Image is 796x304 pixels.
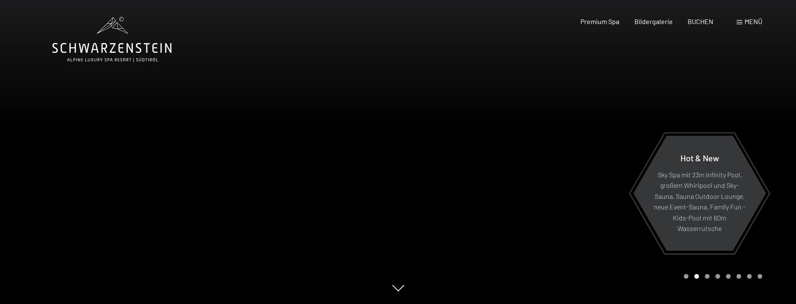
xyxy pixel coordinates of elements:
div: Carousel Page 3 [705,274,710,279]
div: Carousel Page 7 [747,274,752,279]
div: Carousel Pagination [681,274,762,279]
div: Carousel Page 5 [726,274,731,279]
a: Hot & New Sky Spa mit 23m Infinity Pool, großem Whirlpool und Sky-Sauna, Sauna Outdoor Lounge, ne... [633,135,766,251]
div: Carousel Page 4 [715,274,720,279]
a: Premium Spa [580,17,619,25]
span: Menü [745,17,762,25]
a: BUCHEN [688,17,713,25]
span: Hot & New [680,152,719,163]
p: Sky Spa mit 23m Infinity Pool, großem Whirlpool und Sky-Sauna, Sauna Outdoor Lounge, neue Event-S... [654,169,745,234]
div: Carousel Page 2 (Current Slide) [694,274,699,279]
a: Bildergalerie [634,17,673,25]
div: Carousel Page 1 [684,274,688,279]
div: Carousel Page 8 [758,274,762,279]
div: Carousel Page 6 [737,274,741,279]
